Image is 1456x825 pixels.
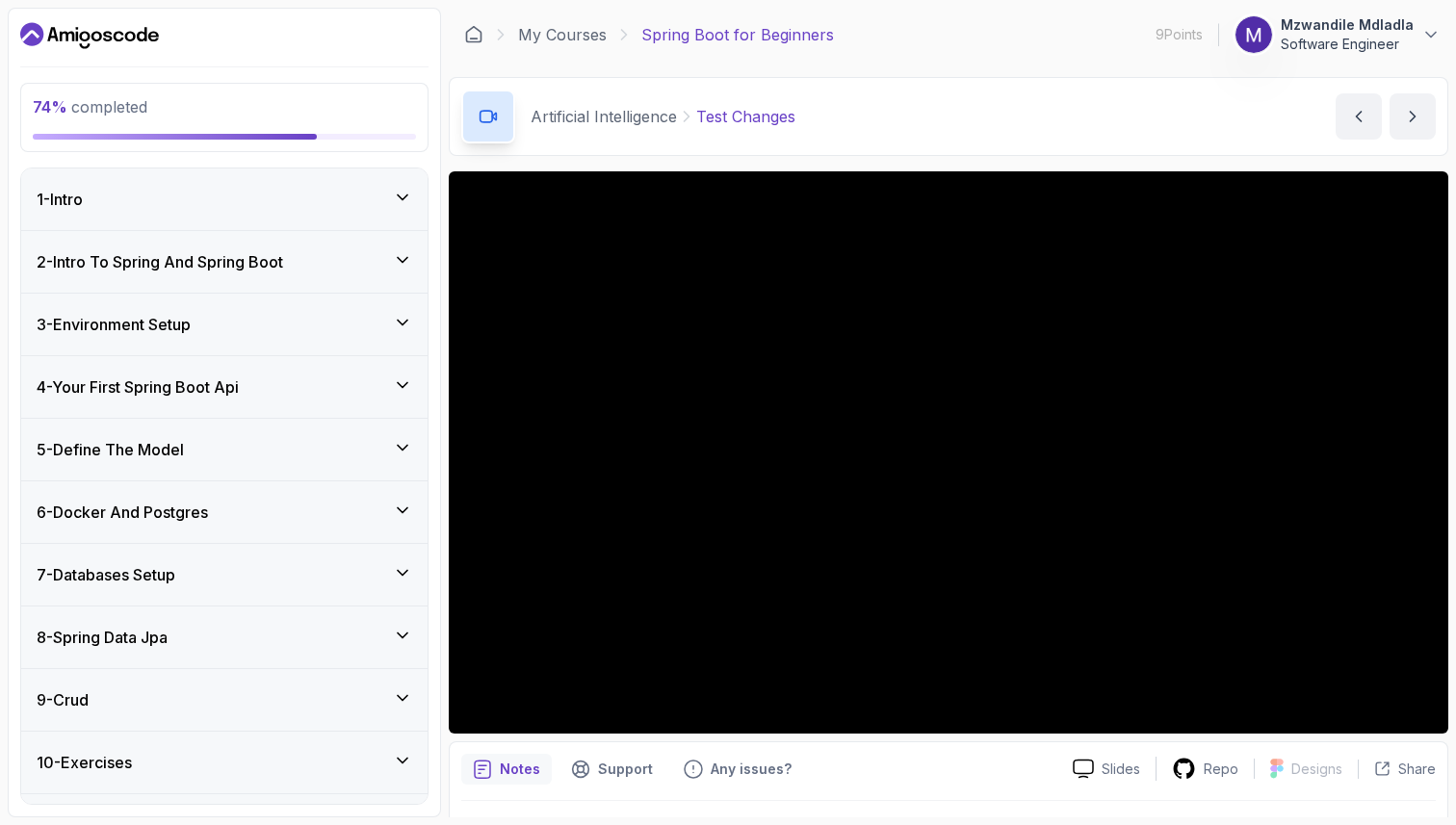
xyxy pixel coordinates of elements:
[37,438,184,461] h3: 5 - Define The Model
[37,313,191,336] h3: 3 - Environment Setup
[559,754,664,785] button: Support button
[1281,35,1414,54] p: Software Engineer
[21,231,428,293] button: 2-Intro To Spring And Spring Boot
[37,688,89,711] h3: 9 - Crud
[1235,15,1441,54] button: user profile imageMzwandile MdladlaSoftware Engineer
[1057,759,1156,779] a: Slides
[21,419,428,480] button: 5-Define The Model
[1157,757,1254,781] a: Repo
[21,294,428,355] button: 3-Environment Setup
[449,171,1448,734] iframe: 6 - Test Changes
[1204,760,1238,779] p: Repo
[1235,16,1272,53] img: user profile image
[1291,760,1342,779] p: Designs
[500,760,540,779] p: Notes
[598,760,653,779] p: Support
[531,105,677,128] p: Artificial Intelligence
[672,754,803,785] button: Feedback button
[21,544,428,606] button: 7-Databases Setup
[1336,93,1382,140] button: previous content
[21,669,428,731] button: 9-Crud
[33,97,147,116] span: completed
[696,105,795,128] p: Test Changes
[37,188,83,211] h3: 1 - Intro
[20,20,159,51] a: Dashboard
[641,23,834,46] p: Spring Boot for Beginners
[1156,25,1203,44] p: 9 Points
[21,356,428,418] button: 4-Your First Spring Boot Api
[37,501,208,524] h3: 6 - Docker And Postgres
[33,97,67,116] span: 74 %
[37,626,168,649] h3: 8 - Spring Data Jpa
[37,563,175,586] h3: 7 - Databases Setup
[21,732,428,793] button: 10-Exercises
[518,23,607,46] a: My Courses
[1281,15,1414,35] p: Mzwandile Mdladla
[21,168,428,230] button: 1-Intro
[1358,760,1436,779] button: Share
[464,25,483,44] a: Dashboard
[21,481,428,543] button: 6-Docker And Postgres
[461,754,552,785] button: notes button
[37,375,239,399] h3: 4 - Your First Spring Boot Api
[1390,93,1436,140] button: next content
[711,760,792,779] p: Any issues?
[21,606,428,668] button: 8-Spring Data Jpa
[37,250,283,273] h3: 2 - Intro To Spring And Spring Boot
[1102,760,1140,779] p: Slides
[1398,760,1436,779] p: Share
[37,751,132,774] h3: 10 - Exercises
